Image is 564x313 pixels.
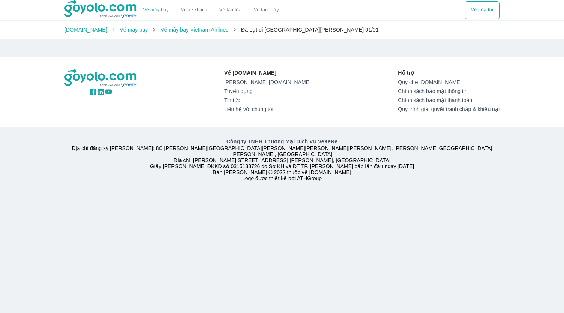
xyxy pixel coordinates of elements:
p: Công ty TNHH Thương Mại Dịch Vụ VeXeRe [66,138,498,145]
a: Tuyển dụng [224,88,311,94]
button: Vé của tôi [465,1,499,19]
a: [PERSON_NAME] [DOMAIN_NAME] [224,79,311,85]
a: Vé máy bay [143,7,169,13]
a: Tin tức [224,97,311,103]
p: Hỗ trợ [398,69,499,77]
a: Liên hệ với chúng tôi [224,106,311,112]
img: logo [64,69,137,88]
div: choose transportation mode [465,1,499,19]
a: Chính sách bảo mật thanh toán [398,97,499,103]
span: Đà Lạt đi [GEOGRAPHIC_DATA][PERSON_NAME] 01/01 [241,27,379,33]
a: Vé xe khách [181,7,207,13]
a: Quy trình giải quyết tranh chấp & khiếu nại [398,106,499,112]
a: [DOMAIN_NAME] [64,27,107,33]
nav: breadcrumb [64,26,499,33]
a: Vé máy bay Vietnam Airlines [160,27,229,33]
a: Vé tàu lửa [213,1,248,19]
a: Chính sách bảo mật thông tin [398,88,499,94]
a: Vé máy bay [120,27,148,33]
p: Về [DOMAIN_NAME] [224,69,311,77]
div: choose transportation mode [137,1,285,19]
a: Quy chế [DOMAIN_NAME] [398,79,499,85]
button: Vé tàu thủy [248,1,285,19]
div: Địa chỉ đăng ký [PERSON_NAME]: 8C [PERSON_NAME][GEOGRAPHIC_DATA][PERSON_NAME][PERSON_NAME][PERSON... [60,138,504,181]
